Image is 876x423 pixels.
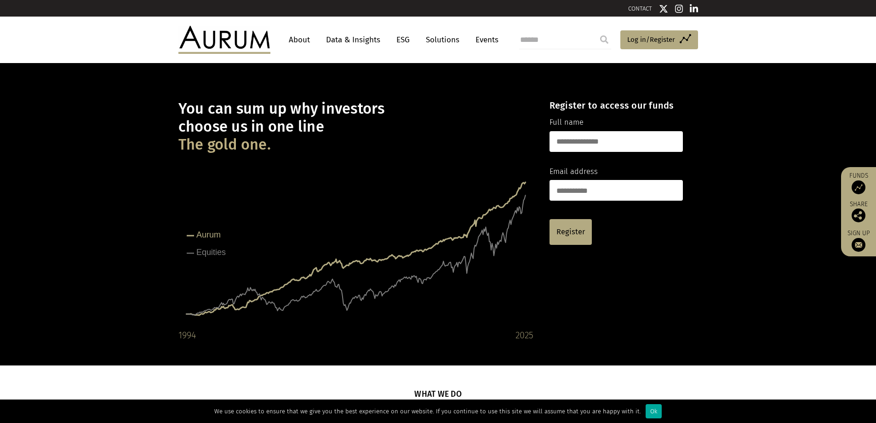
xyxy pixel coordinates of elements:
div: Ok [646,404,662,418]
tspan: Equities [196,248,226,257]
a: ESG [392,31,414,48]
a: Solutions [421,31,464,48]
label: Email address [550,166,598,178]
span: The gold one. [178,136,271,154]
input: Submit [595,30,613,49]
img: Aurum [178,26,270,53]
img: Share this post [852,209,865,222]
a: Funds [846,172,871,194]
img: Linkedin icon [690,4,698,13]
div: 1994 [178,328,196,342]
a: Events [471,31,498,48]
a: CONTACT [628,5,652,12]
h5: What we do [414,388,462,401]
h4: Register to access our funds [550,100,683,111]
img: Twitter icon [659,4,668,13]
a: Data & Insights [321,31,385,48]
a: Register [550,219,592,245]
a: Log in/Register [620,30,698,50]
h1: You can sum up why investors choose us in one line [178,100,533,154]
label: Full name [550,116,584,128]
img: Access Funds [852,180,865,194]
a: Sign up [846,229,871,252]
img: Instagram icon [675,4,683,13]
span: Log in/Register [627,34,675,45]
tspan: Aurum [196,230,221,239]
div: 2025 [515,328,533,342]
img: Sign up to our newsletter [852,238,865,252]
a: About [284,31,315,48]
div: Share [846,201,871,222]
